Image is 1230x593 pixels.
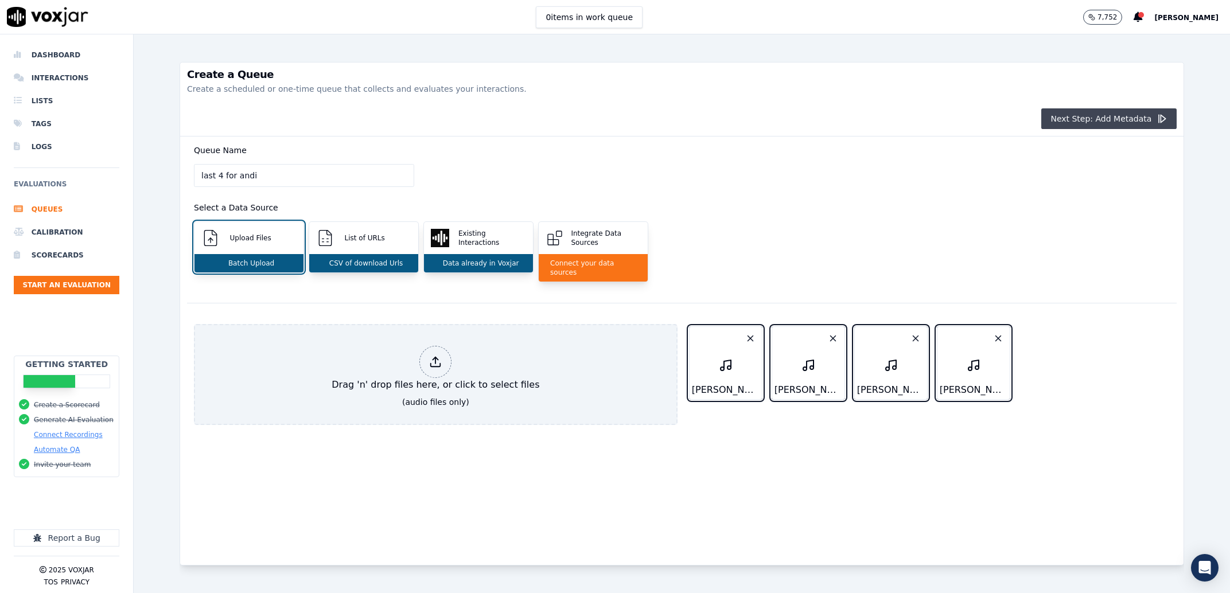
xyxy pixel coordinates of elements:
[14,112,119,135] a: Tags
[325,259,403,268] p: CSV of download Urls
[855,381,927,399] div: [PERSON_NAME] .wav
[546,259,641,277] p: Connect your data sources
[14,198,119,221] a: Queues
[34,430,103,439] button: Connect Recordings
[187,69,1177,80] h3: Create a Queue
[14,44,119,67] a: Dashboard
[14,244,119,267] a: Scorecards
[14,276,119,294] button: Start an Evaluation
[1154,14,1219,22] span: [PERSON_NAME]
[566,229,641,247] p: Integrate Data Sources
[34,460,91,469] button: Invite your team
[14,135,119,158] a: Logs
[194,324,678,425] button: Drag 'n' drop files here, or click to select files (audio files only)
[327,341,544,396] div: Drag 'n' drop files here, or click to select files
[772,326,845,400] button: [PERSON_NAME] .wav
[438,259,519,268] p: Data already in Voxjar
[34,400,100,409] button: Create a Scorecard
[402,396,469,408] div: (audio files only)
[25,358,108,370] h2: Getting Started
[61,578,89,587] button: Privacy
[224,259,274,268] p: Batch Upload
[194,164,414,187] input: Enter Queue Name
[34,415,114,424] button: Generate AI Evaluation
[14,89,119,112] a: Lists
[454,229,526,247] p: Existing Interactions
[34,445,80,454] button: Automate QA
[14,177,119,198] h6: Evaluations
[1083,10,1122,25] button: 7,752
[431,229,449,247] img: Existing Interactions
[7,7,88,27] img: voxjar logo
[14,221,119,244] a: Calibration
[772,381,844,399] div: [PERSON_NAME] .wav
[44,578,57,587] button: TOS
[690,381,762,399] div: [PERSON_NAME]wav
[1154,10,1230,24] button: [PERSON_NAME]
[14,529,119,547] button: Report a Bug
[937,326,1010,400] button: [PERSON_NAME] .wav
[536,6,643,28] button: 0items in work queue
[1083,10,1134,25] button: 7,752
[854,326,928,400] button: [PERSON_NAME] .wav
[1097,13,1117,22] p: 7,752
[1191,554,1219,582] div: Open Intercom Messenger
[689,326,762,400] button: [PERSON_NAME]wav
[1041,108,1177,129] button: Next Step: Add Metadata
[49,565,94,575] p: 2025 Voxjar
[340,233,385,243] p: List of URLs
[187,83,1177,95] p: Create a scheduled or one-time queue that collects and evaluates your interactions.
[194,146,247,155] label: Queue Name
[14,67,119,89] a: Interactions
[225,233,271,243] p: Upload Files
[937,381,1010,399] div: [PERSON_NAME] .wav
[194,203,278,212] label: Select a Data Source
